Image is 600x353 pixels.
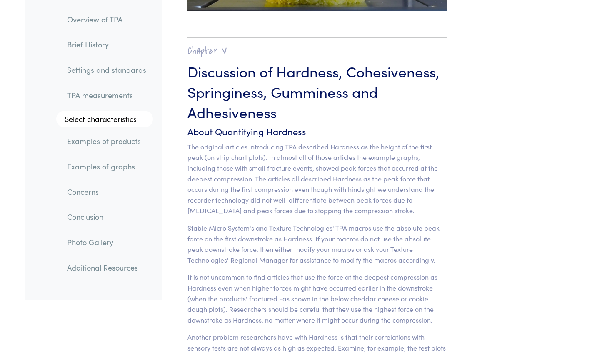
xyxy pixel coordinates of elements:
[60,132,153,151] a: Examples of products
[187,272,447,325] p: It is not uncommon to find articles that use the force at the deepest compression as Hardness eve...
[60,86,153,105] a: TPA measurements
[187,61,447,122] h3: Discussion of Hardness, Cohesiveness, Springiness, Gumminess and Adhesiveness
[187,223,447,265] p: Stable Micro System's and Texture Technologies' TPA macros use the absolute peak force on the fir...
[60,182,153,201] a: Concerns
[56,111,153,128] a: Select characteristics
[60,60,153,80] a: Settings and standards
[187,142,447,216] p: The original articles introducing TPA described Hardness as the height of the first peak (on stri...
[187,45,447,57] h2: Chapter V
[60,258,153,277] a: Additional Resources
[187,125,447,138] h6: About Quantifying Hardness
[60,208,153,227] a: Conclusion
[60,233,153,252] a: Photo Gallery
[60,35,153,55] a: Brief History
[60,157,153,176] a: Examples of graphs
[60,10,153,29] a: Overview of TPA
